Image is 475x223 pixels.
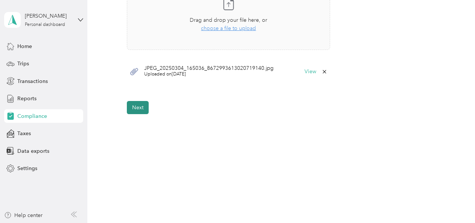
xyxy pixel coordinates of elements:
[127,101,149,114] button: Next
[304,69,316,74] button: View
[17,42,32,50] span: Home
[17,147,49,155] span: Data exports
[17,164,37,172] span: Settings
[144,71,274,78] span: Uploaded on [DATE]
[25,12,72,20] div: [PERSON_NAME]
[433,181,475,223] iframe: Everlance-gr Chat Button Frame
[144,66,274,71] span: JPEG_20250304_165036_8672993613020719140.jpg
[201,25,256,32] span: choose a file to upload
[17,77,48,85] span: Transactions
[4,211,43,219] button: Help center
[17,130,31,137] span: Taxes
[25,23,65,27] div: Personal dashboard
[17,60,29,68] span: Trips
[17,95,37,102] span: Reports
[17,112,47,120] span: Compliance
[190,17,267,23] span: Drag and drop your file here, or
